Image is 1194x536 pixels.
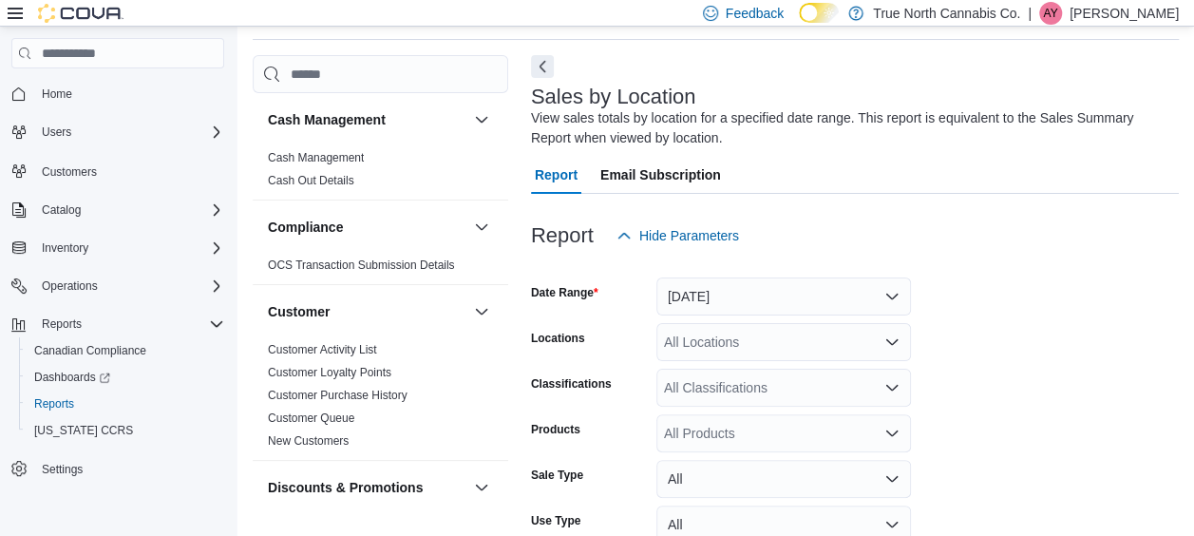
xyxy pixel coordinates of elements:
[4,311,232,337] button: Reports
[19,337,232,364] button: Canadian Compliance
[4,80,232,107] button: Home
[884,335,900,350] button: Open list of options
[4,197,232,223] button: Catalog
[470,300,493,323] button: Customer
[268,302,466,321] button: Customer
[535,156,578,194] span: Report
[268,389,407,402] a: Customer Purchase History
[4,119,232,145] button: Users
[268,218,466,237] button: Compliance
[268,366,391,379] a: Customer Loyalty Points
[268,110,466,129] button: Cash Management
[42,202,81,218] span: Catalog
[34,199,88,221] button: Catalog
[19,417,232,444] button: [US_STATE] CCRS
[34,83,80,105] a: Home
[268,151,364,164] a: Cash Management
[268,258,455,272] a: OCS Transaction Submission Details
[531,422,580,437] label: Products
[470,476,493,499] button: Discounts & Promotions
[268,434,349,448] a: New Customers
[42,278,98,294] span: Operations
[470,216,493,239] button: Compliance
[531,376,612,392] label: Classifications
[42,86,72,102] span: Home
[268,343,377,356] a: Customer Activity List
[268,218,343,237] h3: Compliance
[34,313,224,335] span: Reports
[268,388,407,403] span: Customer Purchase History
[639,226,739,245] span: Hide Parameters
[656,460,911,498] button: All
[531,331,585,346] label: Locations
[253,254,508,284] div: Compliance
[34,275,105,297] button: Operations
[470,108,493,131] button: Cash Management
[34,237,96,259] button: Inventory
[42,240,88,256] span: Inventory
[268,110,386,129] h3: Cash Management
[531,285,598,300] label: Date Range
[34,121,79,144] button: Users
[1039,2,1062,25] div: Alicia Yando
[34,237,224,259] span: Inventory
[27,419,224,442] span: Washington CCRS
[4,235,232,261] button: Inventory
[34,161,104,183] a: Customers
[268,433,349,449] span: New Customers
[27,366,224,389] span: Dashboards
[34,370,110,385] span: Dashboards
[531,468,583,483] label: Sale Type
[38,4,123,23] img: Cova
[1028,2,1032,25] p: |
[42,164,97,180] span: Customers
[726,4,784,23] span: Feedback
[531,55,554,78] button: Next
[268,173,354,188] span: Cash Out Details
[268,412,354,425] a: Customer Queue
[531,108,1169,148] div: View sales totals by location for a specified date range. This report is equivalent to the Sales ...
[4,157,232,184] button: Customers
[27,419,141,442] a: [US_STATE] CCRS
[34,396,74,412] span: Reports
[19,364,232,391] a: Dashboards
[42,124,71,140] span: Users
[531,513,580,528] label: Use Type
[34,275,224,297] span: Operations
[34,199,224,221] span: Catalog
[884,426,900,441] button: Open list of options
[4,455,232,483] button: Settings
[600,156,721,194] span: Email Subscription
[34,457,224,481] span: Settings
[268,150,364,165] span: Cash Management
[34,82,224,105] span: Home
[268,478,423,497] h3: Discounts & Promotions
[34,159,224,182] span: Customers
[531,224,594,247] h3: Report
[253,146,508,200] div: Cash Management
[268,258,455,273] span: OCS Transaction Submission Details
[27,339,154,362] a: Canadian Compliance
[27,339,224,362] span: Canadian Compliance
[42,316,82,332] span: Reports
[609,217,747,255] button: Hide Parameters
[268,302,330,321] h3: Customer
[268,174,354,187] a: Cash Out Details
[34,313,89,335] button: Reports
[656,278,911,316] button: [DATE]
[1070,2,1179,25] p: [PERSON_NAME]
[253,338,508,460] div: Customer
[19,391,232,417] button: Reports
[884,380,900,395] button: Open list of options
[42,462,83,477] span: Settings
[34,423,133,438] span: [US_STATE] CCRS
[268,365,391,380] span: Customer Loyalty Points
[4,273,232,299] button: Operations
[11,72,224,532] nav: Complex example
[27,392,82,415] a: Reports
[34,458,90,481] a: Settings
[873,2,1020,25] p: True North Cannabis Co.
[27,392,224,415] span: Reports
[268,411,354,426] span: Customer Queue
